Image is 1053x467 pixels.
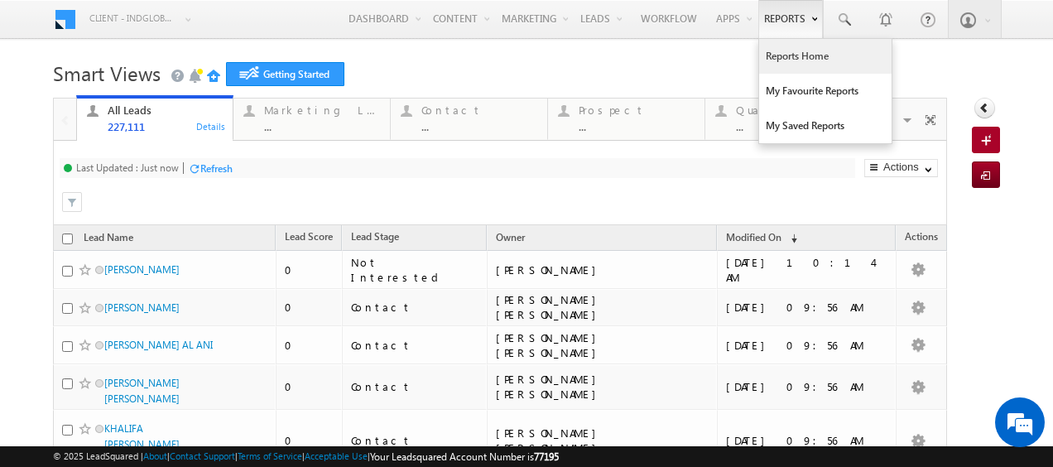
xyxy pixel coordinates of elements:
a: My Saved Reports [759,108,892,143]
a: Lead Name [75,229,142,250]
a: All Leads227,111Details [76,95,234,142]
span: Lead Stage [351,230,399,243]
a: Marketing Leads... [233,99,391,140]
a: [PERSON_NAME] [104,301,180,314]
div: Last Updated : Just now [76,161,179,174]
a: Getting Started [226,62,344,86]
div: [PERSON_NAME] [PERSON_NAME] [496,372,709,402]
div: 0 [285,433,334,448]
span: Your Leadsquared Account Number is [370,450,559,463]
div: ... [264,120,380,132]
span: (sorted descending) [784,232,797,245]
div: ... [421,120,537,132]
span: Smart Views [53,60,161,86]
div: Contact [351,300,479,315]
span: Owner [496,231,525,243]
div: 0 [285,300,334,315]
div: Contact [351,379,479,394]
div: All Leads [108,104,224,117]
a: [PERSON_NAME] [104,263,180,276]
a: My Favourite Reports [759,74,892,108]
a: Lead Score [276,228,341,249]
span: 77195 [534,450,559,463]
div: 0 [285,262,334,277]
a: KHALIFA [PERSON_NAME] [PERSON_NAME] [104,422,180,466]
div: Contact [351,433,479,448]
a: Reports Home [759,39,892,74]
span: Modified On [726,231,781,243]
div: [DATE] 09:56 AM [726,379,888,394]
div: ... [736,120,852,132]
div: [DATE] 10:14 AM [726,255,888,285]
a: Lead Stage [343,228,407,249]
div: Contact [351,338,479,353]
span: Client - indglobal2 (77195) [89,10,176,26]
a: Contact Support [170,450,235,461]
a: Terms of Service [238,450,302,461]
div: 0 [285,338,334,353]
a: Acceptable Use [305,450,368,461]
div: [PERSON_NAME] [PERSON_NAME] [496,426,709,455]
input: Check all records [62,233,73,244]
div: Not Interested [351,255,479,285]
div: ... [579,120,695,132]
a: Prospect... [547,99,705,140]
div: Marketing Leads [264,104,380,117]
div: [PERSON_NAME] [PERSON_NAME] [496,292,709,322]
a: Qualified... [704,99,863,140]
div: Details [195,118,227,133]
div: Refresh [200,162,233,175]
span: © 2025 LeadSquared | | | | | [53,449,559,465]
div: 227,111 [108,120,224,132]
div: [PERSON_NAME] [PERSON_NAME] [496,330,709,360]
div: [PERSON_NAME] [496,262,709,277]
a: Contact... [390,99,548,140]
div: [DATE] 09:56 AM [726,300,888,315]
div: 0 [285,379,334,394]
span: Lead Score [285,230,333,243]
div: [DATE] 09:56 AM [726,433,888,448]
div: Prospect [579,104,695,117]
a: Modified On (sorted descending) [718,228,805,249]
a: [PERSON_NAME] [PERSON_NAME] [104,377,180,405]
span: Actions [897,228,946,249]
a: [PERSON_NAME] AL ANI [104,339,213,351]
div: Contact [421,104,537,117]
a: About [143,450,167,461]
div: Qualified [736,104,852,117]
div: [DATE] 09:56 AM [726,338,888,353]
